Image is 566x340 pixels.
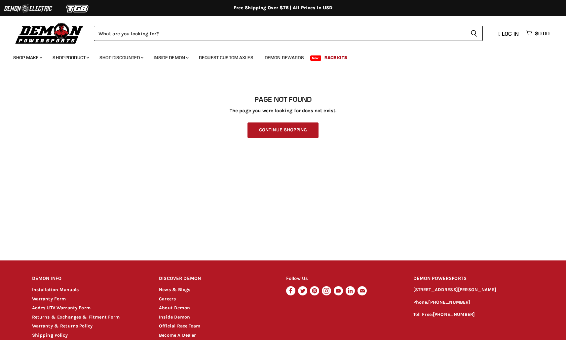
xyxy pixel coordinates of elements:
[32,95,534,103] h1: Page not found
[94,26,465,41] input: Search
[159,305,190,311] a: About Demon
[8,48,548,64] ul: Main menu
[286,271,401,287] h2: Follow Us
[523,29,553,38] a: $0.00
[465,26,483,41] button: Search
[247,122,319,138] a: Continue Shopping
[496,31,523,37] a: Log in
[159,314,190,320] a: Inside Demon
[32,323,93,329] a: Warranty & Returns Policy
[32,305,91,311] a: Aodes UTV Warranty Form
[194,51,258,64] a: Request Custom Axles
[13,21,86,45] img: Demon Powersports
[260,51,309,64] a: Demon Rewards
[94,26,483,41] form: Product
[8,51,46,64] a: Shop Make
[502,30,519,37] span: Log in
[3,2,53,15] img: Demon Electric Logo 2
[535,30,549,37] span: $0.00
[32,271,147,287] h2: DEMON INFO
[48,51,93,64] a: Shop Product
[428,299,470,305] a: [PHONE_NUMBER]
[159,287,190,292] a: News & Blogs
[32,332,68,338] a: Shipping Policy
[19,5,547,11] div: Free Shipping Over $75 | All Prices In USD
[32,287,79,292] a: Installation Manuals
[159,332,196,338] a: Become A Dealer
[433,312,475,317] a: [PHONE_NUMBER]
[32,296,66,302] a: Warranty Form
[320,51,352,64] a: Race Kits
[413,311,534,319] p: Toll Free:
[159,271,274,287] h2: DISCOVER DEMON
[32,314,120,320] a: Returns & Exchanges & Fitment Form
[53,2,102,15] img: TGB Logo 2
[413,286,534,294] p: [STREET_ADDRESS][PERSON_NAME]
[310,55,321,61] span: New!
[159,323,200,329] a: Official Race Team
[149,51,193,64] a: Inside Demon
[32,108,534,114] p: The page you were looking for does not exist.
[159,296,176,302] a: Careers
[413,299,534,306] p: Phone:
[94,51,147,64] a: Shop Discounted
[413,271,534,287] h2: DEMON POWERSPORTS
